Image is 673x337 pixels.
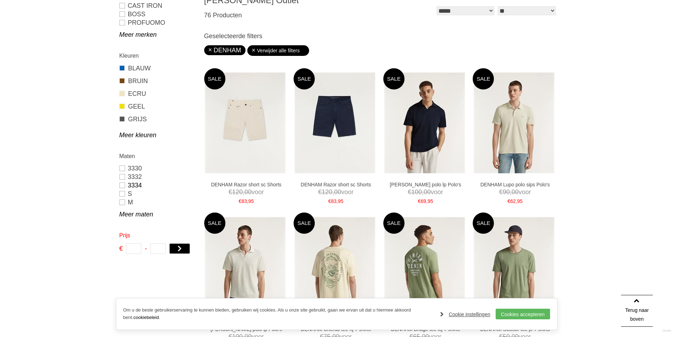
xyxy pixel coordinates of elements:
span: 76 Producten [204,12,242,19]
span: € [328,198,331,204]
a: BOSS [119,10,195,18]
span: 120 [232,188,243,196]
a: BRUIN [119,76,195,86]
a: DENHAM [208,47,241,54]
img: DENHAM Razor short sc Shorts [295,72,375,173]
a: 3330 [119,164,195,173]
span: € [318,188,322,196]
span: € [229,188,232,196]
span: € [239,198,242,204]
span: 83 [241,198,247,204]
img: DENHAM Scissor tee jc T-shirts [474,217,554,318]
h2: Kleuren [119,51,195,60]
span: voor [386,188,464,197]
a: Cookies accepteren [496,309,550,319]
span: 00 [334,188,341,196]
a: DENHAM Razor short sc Shorts [297,181,375,188]
img: DENHAM Lupo polo sips Polo's [474,72,554,173]
span: 69 [421,198,426,204]
a: Cookie instellingen [440,309,490,320]
a: Divide [662,326,671,335]
span: , [332,188,334,196]
span: € [418,198,421,204]
span: 00 [424,188,431,196]
span: 83 [331,198,337,204]
a: Meer maten [119,210,195,219]
a: GRIJS [119,115,195,124]
img: DENHAM Razor short sc Shorts [205,72,285,173]
a: 3332 [119,173,195,181]
span: , [337,198,338,204]
span: 00 [512,188,519,196]
a: ECRU [119,89,195,98]
span: , [516,198,517,204]
span: € [499,188,503,196]
span: , [510,188,512,196]
a: cookiebeleid [133,315,159,320]
a: DENHAM Razor short sc Shorts [207,181,285,188]
a: Terug naar boven [621,295,653,327]
h3: Geselecteerde filters [204,32,557,40]
span: 62 [510,198,516,204]
span: , [247,198,248,204]
img: DENHAM Cherub tee hj T-shirts [295,217,375,318]
span: 90 [503,188,510,196]
span: voor [207,188,285,197]
a: CAST IRON [119,1,195,10]
span: - [145,243,147,254]
a: DENHAM Lupo polo sips Polo's [476,181,554,188]
span: € [408,188,411,196]
span: 95 [427,198,433,204]
h2: Maten [119,152,195,161]
a: Verwijder alle filters [252,45,305,56]
a: [PERSON_NAME] polo lp Polo's [386,181,464,188]
img: DENHAM Bridge tee lcj T-shirts [384,217,465,318]
span: 100 [411,188,422,196]
img: DENHAM Tony polo lp Polo's [384,72,465,173]
span: voor [297,188,375,197]
span: 95 [517,198,523,204]
a: 3334 [119,181,195,190]
span: , [426,198,427,204]
a: PROFUOMO [119,18,195,27]
span: 00 [244,188,252,196]
span: 120 [322,188,332,196]
img: DENHAM Tony polo lp Polo's [205,217,285,318]
span: voor [476,188,554,197]
a: Meer merken [119,30,195,39]
a: M [119,198,195,207]
span: , [243,188,244,196]
a: Meer kleuren [119,131,195,139]
span: 95 [338,198,343,204]
a: S [119,190,195,198]
h2: Prijs [119,231,195,240]
a: GEEL [119,102,195,111]
span: € [508,198,510,204]
span: , [422,188,424,196]
p: Om u de beste gebruikerservaring te kunnen bieden, gebruiken wij cookies. Als u onze site gebruik... [123,307,433,321]
span: 95 [248,198,254,204]
span: € [119,243,123,254]
a: BLAUW [119,64,195,73]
